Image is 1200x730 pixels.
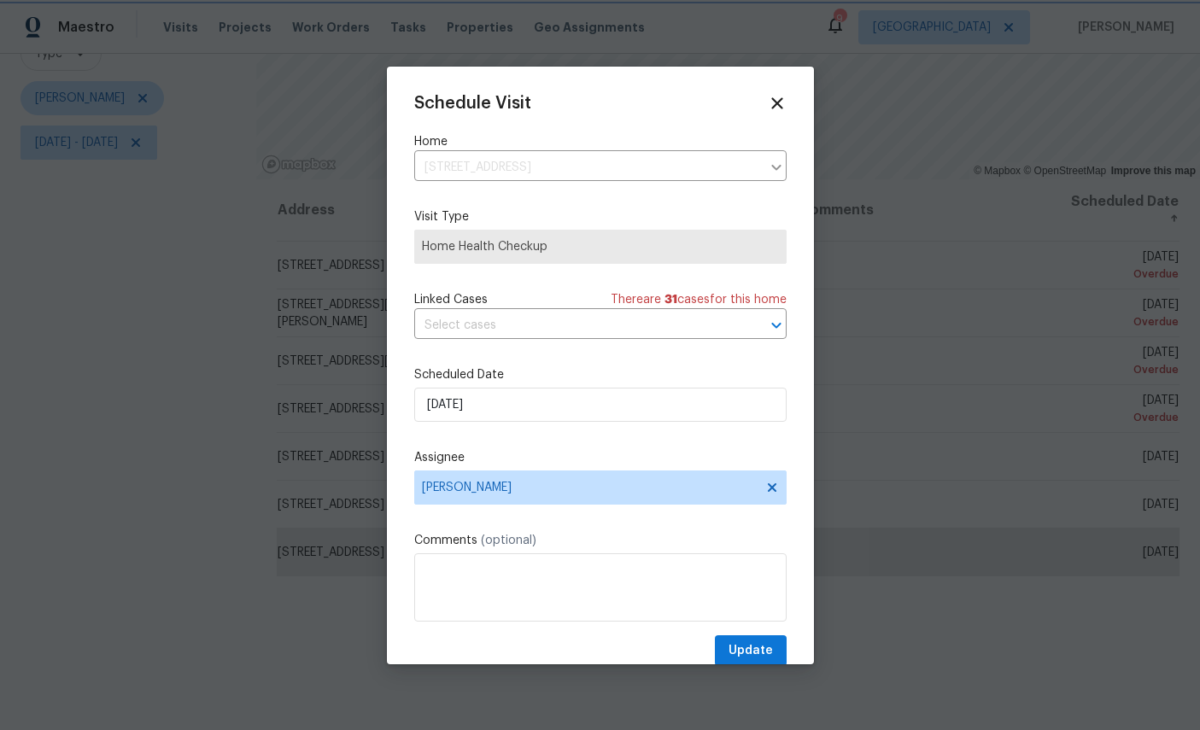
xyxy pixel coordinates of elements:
label: Visit Type [414,208,787,225]
span: There are case s for this home [611,291,787,308]
span: [PERSON_NAME] [422,481,757,494]
input: M/D/YYYY [414,388,787,422]
span: Close [768,94,787,113]
span: (optional) [481,534,536,546]
span: Linked Cases [414,291,488,308]
label: Home [414,133,787,150]
button: Update [715,635,787,667]
label: Scheduled Date [414,366,787,383]
button: Open [764,313,788,337]
span: Home Health Checkup [422,238,779,255]
label: Comments [414,532,787,549]
label: Assignee [414,449,787,466]
span: Schedule Visit [414,95,531,112]
span: 31 [664,294,677,306]
input: Select cases [414,312,739,339]
span: Update [729,640,773,662]
input: Enter in an address [414,155,761,181]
